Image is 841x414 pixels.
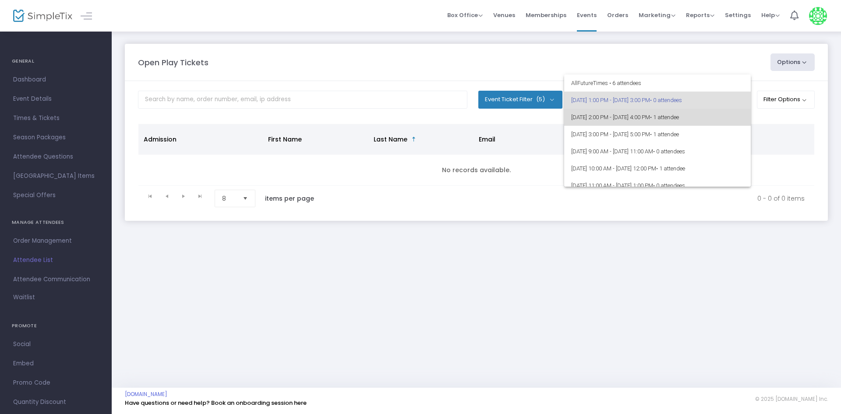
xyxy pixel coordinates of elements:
span: • 0 attendees [653,182,685,189]
span: [DATE] 2:00 PM - [DATE] 4:00 PM [571,109,744,126]
span: [DATE] 10:00 AM - [DATE] 12:00 PM [571,160,744,177]
span: • 0 attendees [650,97,682,103]
span: [DATE] 3:00 PM - [DATE] 5:00 PM [571,126,744,143]
span: All Future Times • 6 attendees [571,74,744,92]
span: [DATE] 11:00 AM - [DATE] 1:00 PM [571,177,744,194]
span: [DATE] 1:00 PM - [DATE] 3:00 PM [571,92,744,109]
span: • 1 attendee [650,114,679,120]
span: • 1 attendee [656,165,685,172]
span: • 1 attendee [650,131,679,138]
span: • 0 attendees [653,148,685,155]
span: [DATE] 9:00 AM - [DATE] 11:00 AM [571,143,744,160]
